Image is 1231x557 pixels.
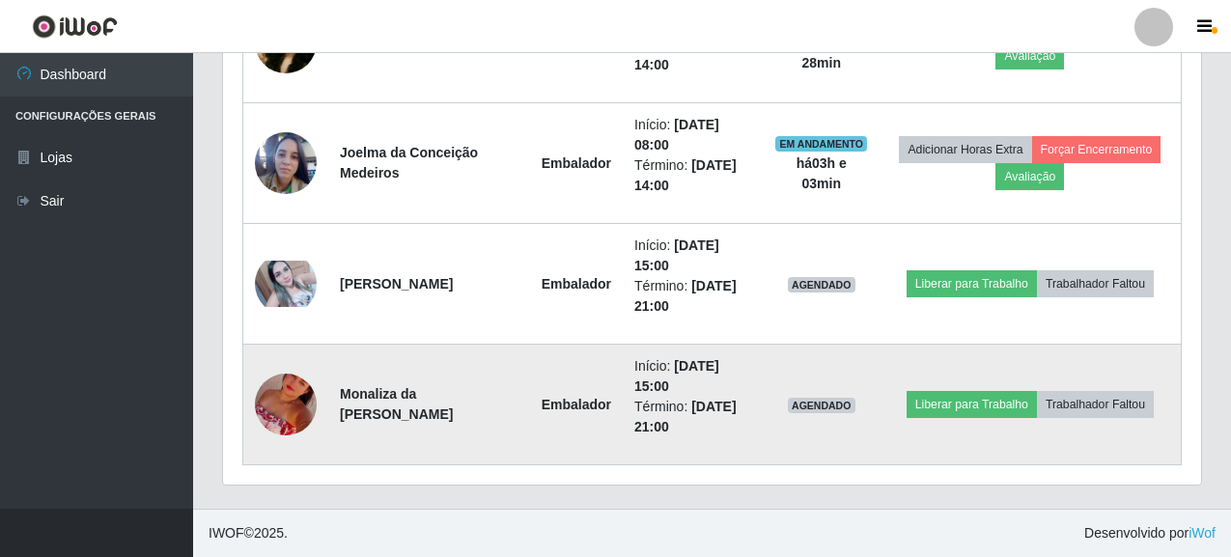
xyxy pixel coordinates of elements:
li: Término: [634,35,752,75]
button: Avaliação [995,42,1064,70]
strong: Joelma da Conceição Medeiros [340,145,478,181]
strong: Embalador [542,397,611,412]
img: CoreUI Logo [32,14,118,39]
li: Início: [634,356,752,397]
span: EM ANDAMENTO [775,136,867,152]
li: Início: [634,236,752,276]
time: [DATE] 15:00 [634,358,719,394]
button: Liberar para Trabalho [907,391,1037,418]
strong: Embalador [542,155,611,171]
img: 1668045195868.jpeg [255,261,317,307]
strong: [PERSON_NAME] [340,276,453,292]
a: iWof [1189,525,1216,541]
button: Adicionar Horas Extra [899,136,1031,163]
span: Desenvolvido por [1084,523,1216,543]
button: Trabalhador Faltou [1037,391,1154,418]
img: 1756405310247.jpeg [255,349,317,460]
li: Término: [634,155,752,196]
strong: há 03 h e 03 min [797,155,847,191]
button: Avaliação [995,163,1064,190]
span: © 2025 . [209,523,288,543]
strong: há 03 h e 28 min [797,35,847,70]
time: [DATE] 08:00 [634,117,719,153]
span: AGENDADO [788,277,855,292]
button: Liberar para Trabalho [907,270,1037,297]
time: [DATE] 15:00 [634,237,719,273]
button: Trabalhador Faltou [1037,270,1154,297]
span: AGENDADO [788,398,855,413]
button: Forçar Encerramento [1032,136,1161,163]
li: Início: [634,115,752,155]
img: 1754014885727.jpeg [255,122,317,205]
span: IWOF [209,525,244,541]
li: Término: [634,397,752,437]
li: Término: [634,276,752,317]
strong: Embalador [542,276,611,292]
strong: Monaliza da [PERSON_NAME] [340,386,453,422]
